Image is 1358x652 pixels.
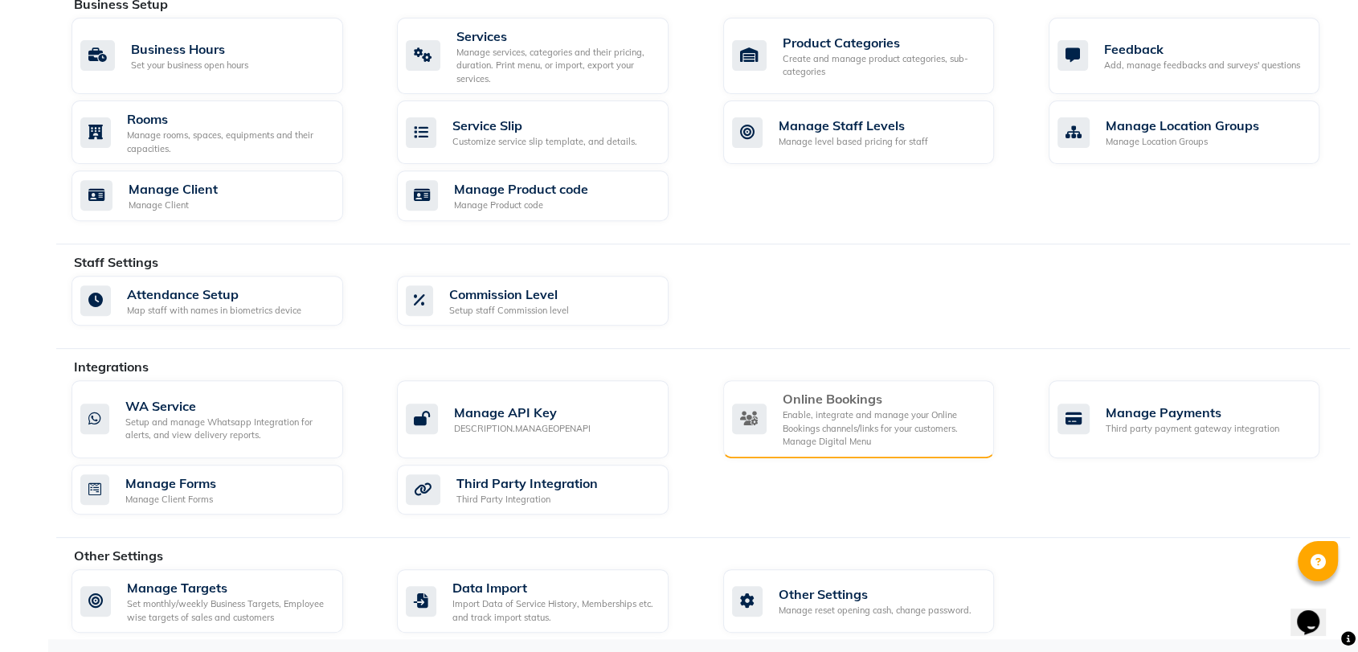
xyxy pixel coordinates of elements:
[454,199,588,212] div: Manage Product code
[456,46,656,86] div: Manage services, categories and their pricing, duration. Print menu, or import, export your servi...
[1106,422,1279,436] div: Third party payment gateway integration
[127,285,301,304] div: Attendance Setup
[1291,588,1342,636] iframe: chat widget
[127,304,301,318] div: Map staff with names in biometrics device
[72,380,373,458] a: WA ServiceSetup and manage Whatsapp Integration for alerts, and view delivery reports.
[454,422,591,436] div: DESCRIPTION.MANAGEOPENAPI
[779,116,928,135] div: Manage Staff Levels
[72,465,373,515] a: Manage FormsManage Client Forms
[1106,135,1259,149] div: Manage Location Groups
[127,109,330,129] div: Rooms
[127,597,330,624] div: Set monthly/weekly Business Targets, Employee wise targets of sales and customers
[456,474,598,493] div: Third Party Integration
[783,408,982,449] div: Enable, integrate and manage your Online Bookings channels/links for your customers. Manage Digit...
[1049,380,1350,458] a: Manage PaymentsThird party payment gateway integration
[723,100,1025,164] a: Manage Staff LevelsManage level based pricing for staff
[72,100,373,164] a: RoomsManage rooms, spaces, equipments and their capacities.
[454,179,588,199] div: Manage Product code
[783,389,982,408] div: Online Bookings
[1049,18,1350,95] a: FeedbackAdd, manage feedbacks and surveys' questions
[72,170,373,221] a: Manage ClientManage Client
[1106,403,1279,422] div: Manage Payments
[452,578,656,597] div: Data Import
[397,569,698,633] a: Data ImportImport Data of Service History, Memberships etc. and track import status.
[129,199,218,212] div: Manage Client
[723,569,1025,633] a: Other SettingsManage reset opening cash, change password.
[1104,39,1300,59] div: Feedback
[131,39,248,59] div: Business Hours
[449,285,569,304] div: Commission Level
[452,597,656,624] div: Import Data of Service History, Memberships etc. and track import status.
[1049,100,1350,164] a: Manage Location GroupsManage Location Groups
[131,59,248,72] div: Set your business open hours
[454,403,591,422] div: Manage API Key
[779,135,928,149] div: Manage level based pricing for staff
[783,33,982,52] div: Product Categories
[129,179,218,199] div: Manage Client
[127,129,330,155] div: Manage rooms, spaces, equipments and their capacities.
[397,100,698,164] a: Service SlipCustomize service slip template, and details.
[1106,116,1259,135] div: Manage Location Groups
[723,380,1025,458] a: Online BookingsEnable, integrate and manage your Online Bookings channels/links for your customer...
[397,276,698,326] a: Commission LevelSetup staff Commission level
[72,569,373,633] a: Manage TargetsSet monthly/weekly Business Targets, Employee wise targets of sales and customers
[125,493,216,506] div: Manage Client Forms
[397,170,698,221] a: Manage Product codeManage Product code
[127,578,330,597] div: Manage Targets
[779,604,971,617] div: Manage reset opening cash, change password.
[783,52,982,79] div: Create and manage product categories, sub-categories
[125,474,216,493] div: Manage Forms
[397,18,698,95] a: ServicesManage services, categories and their pricing, duration. Print menu, or import, export yo...
[1104,59,1300,72] div: Add, manage feedbacks and surveys' questions
[72,276,373,326] a: Attendance SetupMap staff with names in biometrics device
[779,584,971,604] div: Other Settings
[125,396,330,416] div: WA Service
[452,116,637,135] div: Service Slip
[723,18,1025,95] a: Product CategoriesCreate and manage product categories, sub-categories
[397,465,698,515] a: Third Party IntegrationThird Party Integration
[397,380,698,458] a: Manage API KeyDESCRIPTION.MANAGEOPENAPI
[452,135,637,149] div: Customize service slip template, and details.
[456,27,656,46] div: Services
[125,416,330,442] div: Setup and manage Whatsapp Integration for alerts, and view delivery reports.
[456,493,598,506] div: Third Party Integration
[72,18,373,95] a: Business HoursSet your business open hours
[449,304,569,318] div: Setup staff Commission level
